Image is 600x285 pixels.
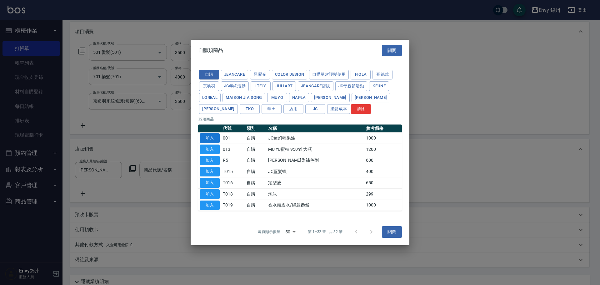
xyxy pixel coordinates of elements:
[199,70,219,79] button: 自購
[364,166,402,177] td: 400
[221,155,245,166] td: R5
[311,93,350,103] button: [PERSON_NAME]
[267,125,364,133] th: 名稱
[199,93,221,103] button: Loreal
[221,144,245,155] td: 013
[245,188,267,200] td: 自購
[327,104,350,114] button: 接髮成本
[267,188,364,200] td: 泡沫
[199,81,219,91] button: 京喚羽
[364,200,402,211] td: 1000
[221,81,249,91] button: JC年終活動
[198,116,402,122] p: 32 項商品
[221,177,245,189] td: T016
[245,125,267,133] th: 類別
[221,200,245,211] td: T019
[200,133,220,143] button: 加入
[267,200,364,211] td: 香水頭皮水/綠意盎然
[382,226,402,238] button: 關閉
[245,133,267,144] td: 自購
[369,81,389,91] button: KEUNE
[364,188,402,200] td: 299
[251,81,271,91] button: ITELY
[262,104,282,114] button: 華田
[267,155,364,166] td: [PERSON_NAME]染補色劑
[351,104,371,114] button: 清除
[200,178,220,188] button: 加入
[245,200,267,211] td: 自購
[364,144,402,155] td: 1200
[309,70,349,79] button: 自購單次護髮使用
[352,93,390,103] button: [PERSON_NAME]
[305,104,325,114] button: JC
[272,70,307,79] button: color design
[198,47,223,53] span: 自購類商品
[283,104,303,114] button: 店用
[222,93,265,103] button: Maison Jia Song
[267,144,364,155] td: MU YU蜜柚 950ml 大瓶
[298,81,333,91] button: JeanCare店販
[200,145,220,154] button: 加入
[364,125,402,133] th: 參考價格
[221,166,245,177] td: T015
[240,104,260,114] button: TKO
[245,144,267,155] td: 自購
[245,166,267,177] td: 自購
[200,201,220,210] button: 加入
[267,166,364,177] td: JC藍髮蠟
[221,188,245,200] td: T018
[245,155,267,166] td: 自購
[364,133,402,144] td: 1000
[200,189,220,199] button: 加入
[289,93,309,103] button: Napla
[267,133,364,144] td: JC迷幻輕果油
[364,177,402,189] td: 650
[221,70,248,79] button: JeanCare
[372,70,392,79] button: 哥德式
[308,229,342,235] p: 第 1–32 筆 共 32 筆
[364,155,402,166] td: 600
[267,177,364,189] td: 定型液
[199,104,238,114] button: [PERSON_NAME]
[267,93,287,103] button: MUYO
[382,45,402,56] button: 關閉
[258,229,280,235] p: 每頁顯示數量
[245,177,267,189] td: 自購
[200,167,220,176] button: 加入
[283,223,298,240] div: 50
[221,133,245,144] td: 001
[335,81,367,91] button: JC母親節活動
[272,81,296,91] button: JuliArt
[221,125,245,133] th: 代號
[351,70,371,79] button: Fiola
[200,156,220,165] button: 加入
[250,70,270,79] button: 黑曜光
